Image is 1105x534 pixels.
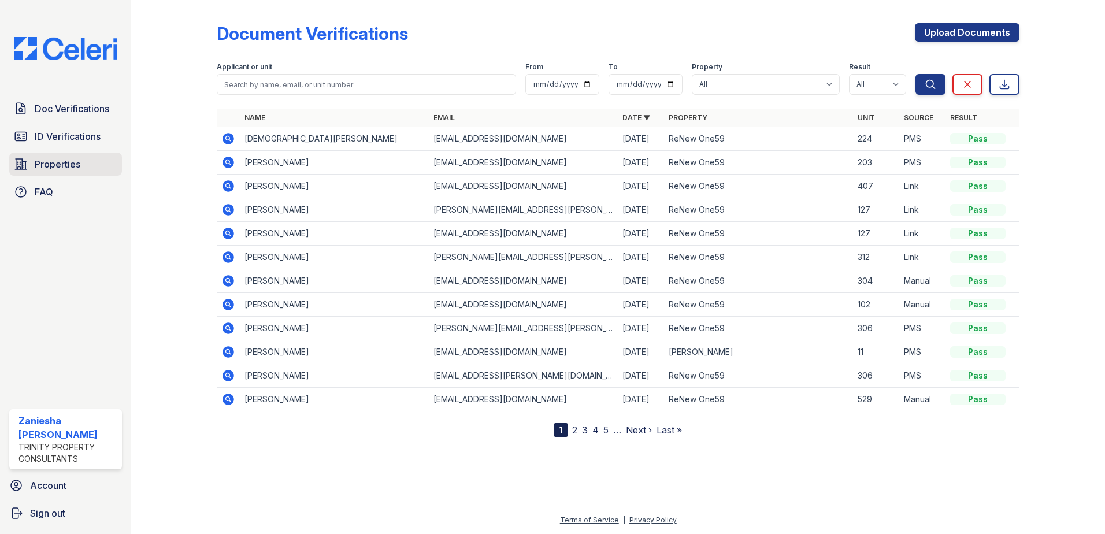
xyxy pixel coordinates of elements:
[618,127,664,151] td: [DATE]
[664,198,853,222] td: ReNew One59
[618,151,664,175] td: [DATE]
[35,102,109,116] span: Doc Verifications
[5,502,127,525] button: Sign out
[429,388,618,411] td: [EMAIL_ADDRESS][DOMAIN_NAME]
[240,388,429,411] td: [PERSON_NAME]
[899,246,945,269] td: Link
[950,394,1006,405] div: Pass
[429,151,618,175] td: [EMAIL_ADDRESS][DOMAIN_NAME]
[618,269,664,293] td: [DATE]
[618,364,664,388] td: [DATE]
[664,127,853,151] td: ReNew One59
[429,246,618,269] td: [PERSON_NAME][EMAIL_ADDRESS][PERSON_NAME][DOMAIN_NAME]
[853,317,899,340] td: 306
[664,364,853,388] td: ReNew One59
[853,388,899,411] td: 529
[950,346,1006,358] div: Pass
[623,516,625,524] div: |
[525,62,543,72] label: From
[30,479,66,492] span: Account
[429,364,618,388] td: [EMAIL_ADDRESS][PERSON_NAME][DOMAIN_NAME]
[950,180,1006,192] div: Pass
[853,269,899,293] td: 304
[618,388,664,411] td: [DATE]
[217,23,408,44] div: Document Verifications
[950,251,1006,263] div: Pass
[244,113,265,122] a: Name
[950,299,1006,310] div: Pass
[853,198,899,222] td: 127
[853,364,899,388] td: 306
[950,204,1006,216] div: Pass
[429,127,618,151] td: [EMAIL_ADDRESS][DOMAIN_NAME]
[18,414,117,442] div: Zaniesha [PERSON_NAME]
[899,388,945,411] td: Manual
[657,424,682,436] a: Last »
[664,222,853,246] td: ReNew One59
[240,127,429,151] td: [DEMOGRAPHIC_DATA][PERSON_NAME]
[950,157,1006,168] div: Pass
[664,340,853,364] td: [PERSON_NAME]
[664,175,853,198] td: ReNew One59
[626,424,652,436] a: Next ›
[618,293,664,317] td: [DATE]
[664,388,853,411] td: ReNew One59
[950,322,1006,334] div: Pass
[664,293,853,317] td: ReNew One59
[904,113,933,122] a: Source
[240,269,429,293] td: [PERSON_NAME]
[950,275,1006,287] div: Pass
[692,62,722,72] label: Property
[9,153,122,176] a: Properties
[669,113,707,122] a: Property
[853,151,899,175] td: 203
[618,198,664,222] td: [DATE]
[629,516,677,524] a: Privacy Policy
[5,37,127,60] img: CE_Logo_Blue-a8612792a0a2168367f1c8372b55b34899dd931a85d93a1a3d3e32e68fde9ad4.png
[240,293,429,317] td: [PERSON_NAME]
[853,222,899,246] td: 127
[433,113,455,122] a: Email
[217,74,516,95] input: Search by name, email, or unit number
[240,340,429,364] td: [PERSON_NAME]
[554,423,568,437] div: 1
[853,340,899,364] td: 11
[849,62,870,72] label: Result
[950,113,977,122] a: Result
[429,293,618,317] td: [EMAIL_ADDRESS][DOMAIN_NAME]
[613,423,621,437] span: …
[899,269,945,293] td: Manual
[560,516,619,524] a: Terms of Service
[429,175,618,198] td: [EMAIL_ADDRESS][DOMAIN_NAME]
[853,293,899,317] td: 102
[30,506,65,520] span: Sign out
[429,340,618,364] td: [EMAIL_ADDRESS][DOMAIN_NAME]
[240,175,429,198] td: [PERSON_NAME]
[899,175,945,198] td: Link
[899,151,945,175] td: PMS
[18,442,117,465] div: Trinity Property Consultants
[603,424,609,436] a: 5
[853,175,899,198] td: 407
[217,62,272,72] label: Applicant or unit
[899,364,945,388] td: PMS
[572,424,577,436] a: 2
[915,23,1019,42] a: Upload Documents
[429,222,618,246] td: [EMAIL_ADDRESS][DOMAIN_NAME]
[240,364,429,388] td: [PERSON_NAME]
[618,222,664,246] td: [DATE]
[9,125,122,148] a: ID Verifications
[950,133,1006,144] div: Pass
[35,157,80,171] span: Properties
[35,185,53,199] span: FAQ
[35,129,101,143] span: ID Verifications
[9,180,122,203] a: FAQ
[664,246,853,269] td: ReNew One59
[609,62,618,72] label: To
[899,340,945,364] td: PMS
[664,269,853,293] td: ReNew One59
[899,317,945,340] td: PMS
[9,97,122,120] a: Doc Verifications
[240,246,429,269] td: [PERSON_NAME]
[240,317,429,340] td: [PERSON_NAME]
